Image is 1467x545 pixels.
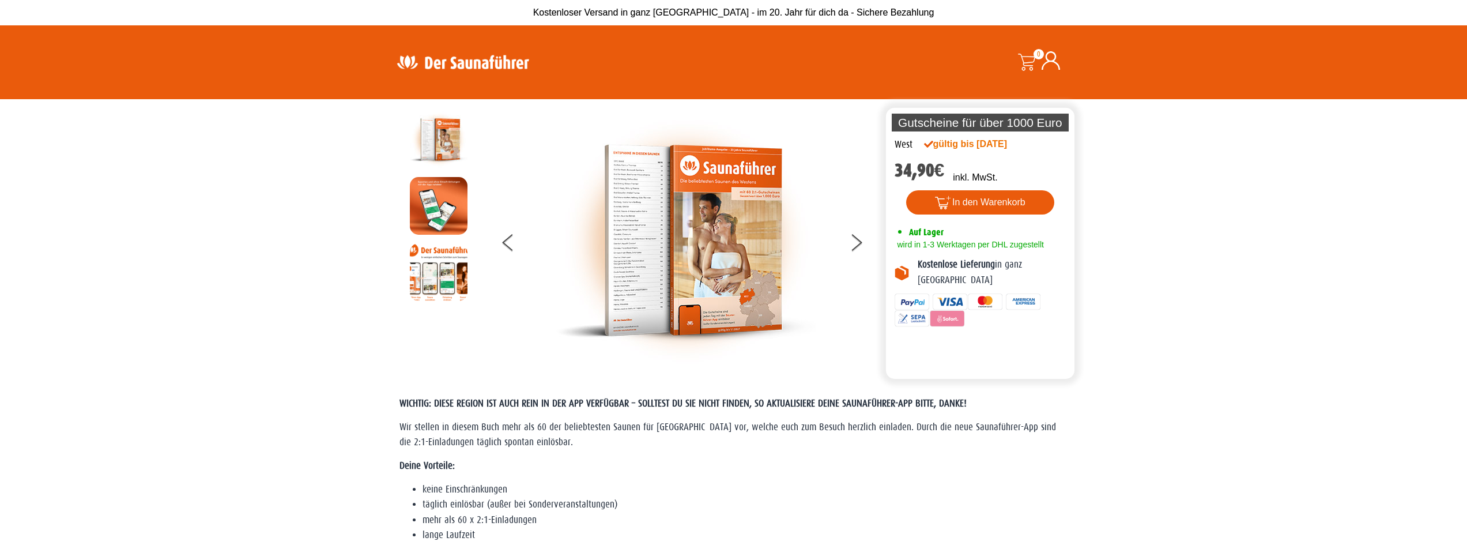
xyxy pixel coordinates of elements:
[423,528,1068,543] li: lange Laufzeit
[924,137,1032,151] div: gültig bis [DATE]
[895,240,1044,249] span: wird in 1-3 Werktagen per DHL zugestellt
[895,137,912,152] div: West
[423,497,1068,512] li: täglich einlösbar (außer bei Sonderveranstaltungen)
[892,114,1069,131] p: Gutscheine für über 1000 Euro
[953,171,997,185] p: inkl. MwSt.
[399,460,455,471] strong: Deine Vorteile:
[909,227,944,238] span: Auf Lager
[1034,49,1044,59] span: 0
[399,422,1056,448] span: Wir stellen in diesem Buch mehr als 60 der beliebtesten Saunen für [GEOGRAPHIC_DATA] vor, welche ...
[533,7,934,17] span: Kostenloser Versand in ganz [GEOGRAPHIC_DATA] - im 20. Jahr für dich da - Sichere Bezahlung
[410,243,467,301] img: Anleitung7tn
[918,257,1066,288] p: in ganz [GEOGRAPHIC_DATA]
[410,177,467,235] img: MOCKUP-iPhone_regional
[918,259,995,270] b: Kostenlose Lieferung
[399,398,967,409] span: WICHTIG: DIESE REGION IST AUCH REIN IN DER APP VERFÜGBAR – SOLLTEST DU SIE NICHT FINDEN, SO AKTUA...
[895,160,945,181] bdi: 34,90
[423,513,1068,528] li: mehr als 60 x 2:1-Einladungen
[556,111,816,370] img: der-saunafuehrer-2025-west
[906,190,1054,215] button: In den Warenkorb
[934,160,945,181] span: €
[410,111,467,168] img: der-saunafuehrer-2025-west
[423,482,1068,497] li: keine Einschränkungen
